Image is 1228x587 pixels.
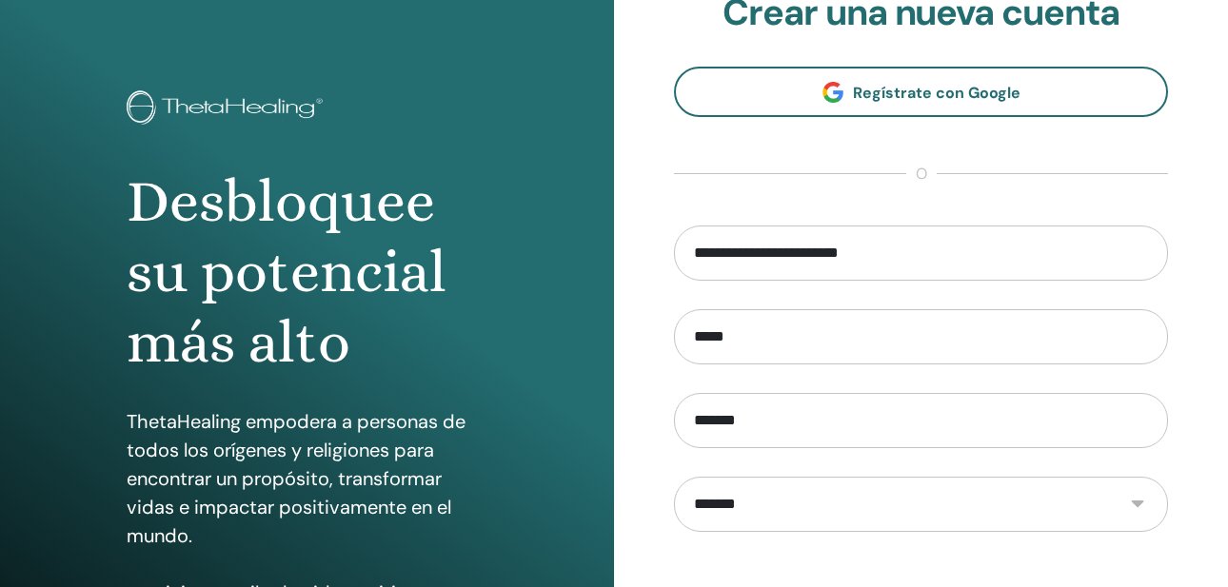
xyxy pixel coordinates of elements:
h1: Desbloquee su potencial más alto [127,166,488,379]
a: Regístrate con Google [674,67,1168,117]
span: o [906,163,937,186]
p: ThetaHealing empodera a personas de todos los orígenes y religiones para encontrar un propósito, ... [127,407,488,550]
span: Regístrate con Google [853,83,1020,103]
